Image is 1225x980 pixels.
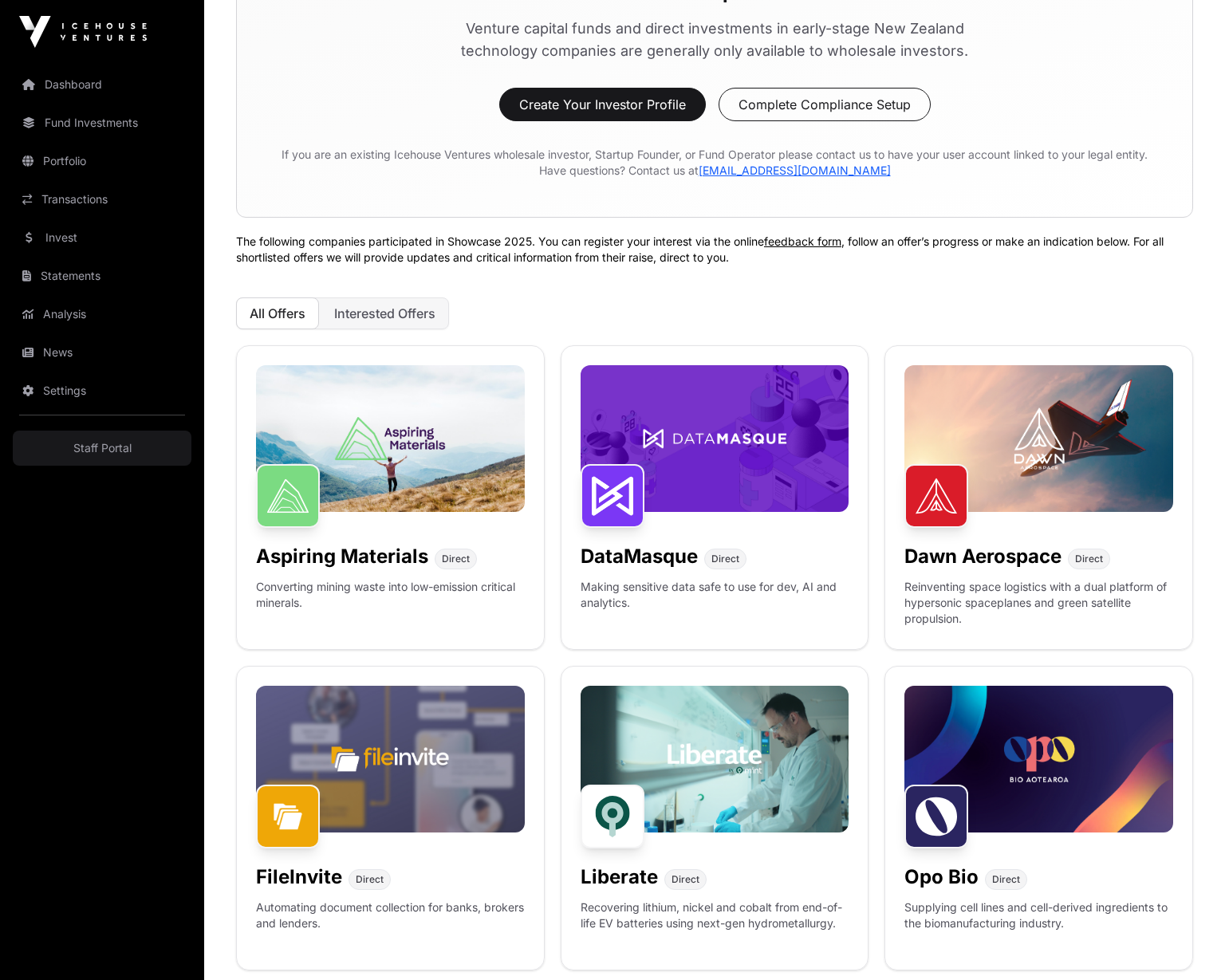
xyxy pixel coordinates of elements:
img: File-Invite-Banner.jpg [256,686,525,832]
a: Invest [13,220,191,255]
span: Direct [1075,553,1103,565]
h1: Dawn Aerospace [904,544,1062,569]
span: Interested Offers [334,305,435,321]
iframe: Chat Widget [1145,903,1225,980]
img: DataMasque [581,464,644,528]
h1: DataMasque [581,544,698,569]
p: Supplying cell lines and cell-derived ingredients to the biomanufacturing industry. [904,899,1173,931]
p: Making sensitive data safe to use for dev, AI and analytics. [581,579,849,630]
img: Aspiring Materials [256,464,320,528]
span: All Offers [250,305,305,321]
span: Direct [992,873,1020,886]
button: Complete Compliance Setup [719,88,931,121]
a: Portfolio [13,144,191,179]
a: Settings [13,373,191,408]
a: Dashboard [13,67,191,102]
span: Direct [672,873,699,886]
p: Recovering lithium, nickel and cobalt from end-of-life EV batteries using next-gen hydrometallurgy. [581,899,849,950]
img: FileInvite [256,785,320,848]
span: Direct [442,553,470,565]
button: All Offers [236,297,319,329]
img: Opo-Bio-Banner.jpg [904,686,1173,832]
button: Interested Offers [321,297,449,329]
img: Dawn Aerospace [904,464,968,528]
img: Aspiring-Banner.jpg [256,365,525,512]
a: Analysis [13,297,191,332]
a: feedback form [764,234,841,248]
img: Liberate-Banner.jpg [581,686,849,832]
span: Direct [356,873,384,886]
h1: FileInvite [256,864,342,890]
img: Liberate [581,785,644,848]
a: Transactions [13,182,191,217]
img: DataMasque-Banner.jpg [581,365,849,512]
img: Opo Bio [904,785,968,848]
p: Reinventing space logistics with a dual platform of hypersonic spaceplanes and green satellite pr... [904,579,1173,630]
a: Fund Investments [13,105,191,140]
p: The following companies participated in Showcase 2025. You can register your interest via the onl... [236,234,1193,266]
span: Direct [711,553,739,565]
p: If you are an existing Icehouse Ventures wholesale investor, Startup Founder, or Fund Operator pl... [275,147,1154,179]
h1: Opo Bio [904,864,979,890]
p: Automating document collection for banks, brokers and lenders. [256,899,525,950]
a: [EMAIL_ADDRESS][DOMAIN_NAME] [699,163,891,177]
h1: Liberate [581,864,658,890]
a: Statements [13,258,191,293]
p: Converting mining waste into low-emission critical minerals. [256,579,525,630]
img: Icehouse Ventures Logo [19,16,147,48]
a: News [13,335,191,370]
a: Staff Portal [13,431,191,466]
h1: Aspiring Materials [256,544,428,569]
img: Dawn-Banner.jpg [904,365,1173,512]
p: Venture capital funds and direct investments in early-stage New Zealand technology companies are ... [447,18,983,62]
button: Create Your Investor Profile [499,88,706,121]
